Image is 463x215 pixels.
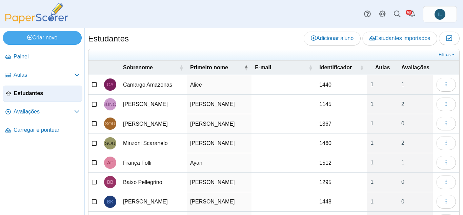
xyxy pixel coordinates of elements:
[105,141,115,146] span: Arthur Minzoni Scaranelo
[107,180,114,184] span: Bernardo Basso Pellegrino
[438,12,442,17] font: IL
[3,86,82,102] a: Estudantes
[401,82,404,87] font: 1
[308,64,313,71] span: E-mail: Ative para classificar
[190,82,202,88] font: Alice
[99,102,121,107] font: ANÚNCIO
[33,35,58,40] font: Criar novo
[319,199,331,204] font: 1448
[14,127,59,133] font: Carregar e pontuar
[105,121,115,126] span: Arthur Marcel Martins Visan
[3,67,82,84] a: Aulas
[438,12,442,17] span: Iara Lovizio
[375,35,430,41] font: Estudantes importados
[3,31,82,44] a: Criar novo
[401,199,404,204] font: 0
[437,51,458,58] a: Filtros
[370,121,374,126] font: 1
[3,122,82,139] a: Carregar e pontuar
[370,101,374,107] font: 1
[190,101,235,107] font: [PERSON_NAME]
[190,65,228,70] font: Primeiro nome
[398,192,433,211] a: 0
[255,65,271,70] font: E-mail
[14,54,28,59] font: Painel
[190,140,235,146] font: [PERSON_NAME]
[14,90,43,96] font: Estudantes
[319,121,331,126] font: 1367
[123,140,168,146] font: Minzoni Scaranelo
[3,104,82,120] a: Avaliações
[367,114,398,133] a: 1
[319,82,331,88] font: 1440
[367,133,398,153] a: 1
[367,153,398,172] a: 1
[190,160,202,165] font: Ayan
[179,64,183,71] span: Sobrenome: Ative para classificar
[401,121,404,126] font: 0
[107,82,113,87] span: Alice Camargo Amazonas
[401,179,404,185] font: 0
[435,9,445,20] span: Iara Lovizio
[3,19,71,24] a: PaperScorer
[398,153,433,172] a: 1
[107,179,114,185] font: BB
[107,199,114,204] font: BK
[99,102,121,107] span: Anna Clara de Oliveira Diniz
[3,49,82,65] a: Painel
[88,34,129,43] font: Estudantes
[370,160,374,165] font: 1
[123,101,168,107] font: [PERSON_NAME]
[316,35,354,41] font: Adicionar aluno
[367,75,398,94] a: 1
[401,160,404,165] font: 1
[123,160,152,165] font: França Folli
[370,82,374,87] font: 1
[105,121,115,126] font: SOU
[3,3,71,23] img: PaperScorer
[105,141,115,146] font: SOU
[190,179,235,185] font: [PERSON_NAME]
[401,101,404,107] font: 2
[319,140,331,146] font: 1460
[319,179,331,185] font: 1295
[107,160,113,165] font: AF
[304,32,361,45] a: Adicionar aluno
[398,114,433,133] a: 0
[370,140,374,146] font: 1
[398,173,433,192] a: 0
[107,160,113,165] span: Ayan França Folli
[123,82,172,88] font: Camargo Amazonas
[367,95,398,114] a: 1
[107,199,114,204] span: Bernardo Kazuo Ikeda da Silva
[362,32,438,45] a: Estudantes importados
[190,199,235,204] font: [PERSON_NAME]
[123,121,168,126] font: [PERSON_NAME]
[398,75,433,94] a: 1
[190,121,235,126] font: [PERSON_NAME]
[319,101,331,107] font: 1145
[14,109,40,114] font: Avaliações
[423,6,457,22] a: Iara Lovizio
[375,65,390,70] font: Aulas
[360,64,364,71] span: Identificador: Ative para classificar
[123,65,153,70] font: Sobrenome
[370,179,374,185] font: 1
[398,133,433,153] a: 2
[123,179,162,185] font: Baixo Pellegrino
[401,65,429,70] font: Avaliações
[107,82,113,87] font: CA
[123,199,168,204] font: [PERSON_NAME]
[398,95,433,114] a: 2
[367,173,398,192] a: 1
[439,52,450,57] font: Filtros
[405,7,420,22] a: Alertas
[401,140,404,146] font: 2
[244,64,248,71] span: Nome: Ative para inverter a classificação
[367,192,398,211] a: 1
[319,65,352,70] font: Identificador
[14,72,27,78] font: Aulas
[370,199,374,204] font: 1
[319,160,331,165] font: 1512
